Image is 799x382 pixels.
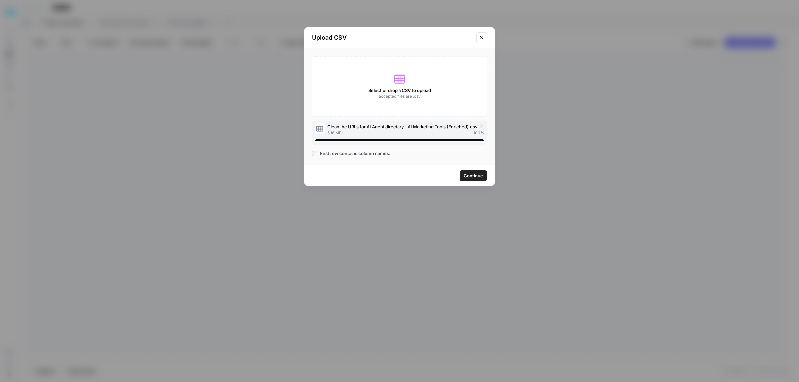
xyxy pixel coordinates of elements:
span: 100 % [473,130,484,136]
span: Select or drop a CSV to upload [368,87,431,94]
button: Close modal [476,32,487,43]
h2: Upload CSV [312,33,472,42]
span: 5.16 MB [327,130,342,136]
button: Continue [460,170,487,181]
span: First row contains column names. [320,150,390,157]
span: Clean the URLs for AI Agent directory - AI Marketing Tools (Enriched).csv [327,123,477,130]
span: Continue [464,172,483,179]
span: accepted files are .csv [379,94,421,99]
input: First row contains column names. [312,151,317,156]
